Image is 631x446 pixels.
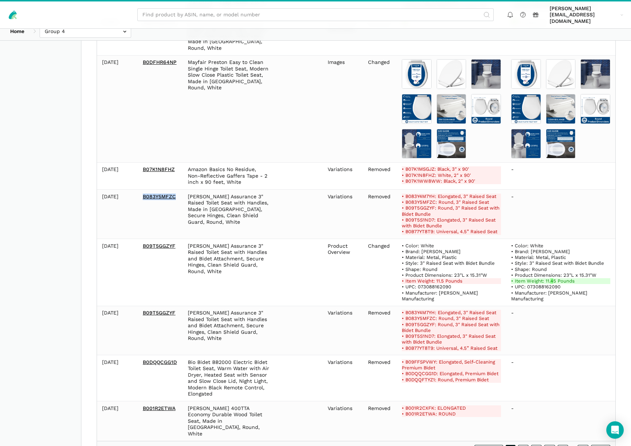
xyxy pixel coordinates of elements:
[581,94,610,124] img: 71QfyKL9oQL.jpg
[97,401,138,441] td: [DATE]
[97,190,138,239] td: [DATE]
[363,401,397,441] td: Removed
[143,194,176,199] a: B083Y5MFZC
[511,272,596,278] span: • Product Dimensions: 23"L x 15.31"W
[402,405,501,411] del: • B001R2CXFK: ELONGATED
[511,94,541,124] img: 71LDOYtFNgL.jpg
[402,411,501,417] del: • B001R2ETWA: ROUND
[402,278,501,284] del: • Item Weight: 11.5 Pounds
[511,278,610,284] ins: • Item Weight: 11. 5 Pounds
[402,359,501,371] del: • B09FFSPVWY: Elongated, Self-Cleaning Premium Bidet
[511,59,541,89] img: 61JzhDnsqWL.jpg
[437,129,466,159] img: 81OofwEpIEL.jpg
[437,94,466,124] img: 71KDhhmzOtL.jpg
[323,401,363,441] td: Variations
[402,229,501,235] del: • B0B77YT8T9: Universal, 4.5” Raised Seat
[550,5,618,25] span: [PERSON_NAME][EMAIL_ADDRESS][DOMAIN_NAME]
[5,25,29,37] a: Home
[402,345,501,351] del: • B0B77YT8T9: Universal, 4.5” Raised Seat
[323,355,363,401] td: Variations
[402,59,432,89] img: 61JzhDnsqWL.jpg
[363,239,397,306] td: Changed
[402,249,461,254] span: • Brand: [PERSON_NAME]
[402,316,501,321] del: • B083Y5MFZC: Round, 3" Raised Seat
[402,166,501,172] del: • B07K1MSGJZ: Black, 3" x 90'
[606,421,624,439] div: Open Intercom Messenger
[183,162,274,190] td: Amazon Basics No Residue, Non-Reflective Gaffers Tape - 2 inch x 90 feet, White
[323,190,363,239] td: Variations
[402,199,501,205] del: • B083Y5MFZC: Round, 3" Raised Seat
[511,267,547,272] span: • Shape: Round
[143,359,177,365] a: B0DQQCGG1D
[97,55,138,162] td: [DATE]
[183,355,274,401] td: Bio Bidet BB2000 Electric Bidet Toilet Seat, Warm Water with Air Dryer, Heated Seat with Sensor a...
[550,278,553,284] strong: 4
[143,166,175,172] a: B07K1N8FHZ
[40,25,131,37] input: Group 4
[402,178,501,184] del: • B07K1WW8WW: Black, 2" x 90'
[323,306,363,355] td: Variations
[402,322,501,334] del: • B09T5GGZYF: Round, 3" Raised Seat with Bidet Bundle
[97,162,138,190] td: [DATE]
[97,239,138,306] td: [DATE]
[137,8,494,21] input: Find product by ASIN, name, or model number
[402,333,501,345] del: • B09T5S1ND7: Elongated, 3" Raised Seat with Bidet Bundle
[506,306,615,355] td: -
[183,190,274,239] td: [PERSON_NAME] Assurance 3" Raised Toilet Seat with Handles, Made in [GEOGRAPHIC_DATA], Secure Hin...
[402,94,432,124] img: 71LDOYtFNgL.jpg
[97,306,138,355] td: [DATE]
[437,59,466,89] img: 51L4bj55GvL.jpg
[402,260,495,266] span: • Style: 3" Raised Seat with Bidet Bundle
[402,290,480,301] span: • Manufacturer: [PERSON_NAME] Manufacturing
[511,249,570,254] span: • Brand: [PERSON_NAME]
[511,243,543,248] span: • Color: White
[547,4,626,26] a: [PERSON_NAME][EMAIL_ADDRESS][DOMAIN_NAME]
[511,260,604,266] span: • Style: 3" Raised Seat with Bidet Bundle
[471,94,501,124] img: 71QfyKL9oQL.jpg
[97,355,138,401] td: [DATE]
[402,129,432,159] img: 71xG7UEUhLL.jpg
[363,55,397,162] td: Changed
[363,162,397,190] td: Removed
[511,129,541,159] img: 71xG7UEUhLL.jpg
[402,377,501,383] del: • B0DQQFTYZ1: Round, Premium Bidet
[511,255,566,260] span: • Material: Metal, Plastic
[511,284,561,289] span: • UPC: 073088162090
[506,162,615,190] td: -
[183,239,274,306] td: [PERSON_NAME] Assurance 3" Raised Toilet Seat with Handles and Bidet Attachment, Secure Hinges, C...
[402,267,437,272] span: • Shape: Round
[183,55,274,162] td: Mayfair Preston Easy to Clean Single Hinge Toilet Seat, Modern Slow Close Plastic Toilet Seat, Ma...
[402,310,501,316] del: • B083Y4M7YH: Elongated, 3" Raised Seat
[363,190,397,239] td: Removed
[363,355,397,401] td: Removed
[402,371,501,377] del: • B0DQQCGG1D: Elongated, Premium Bidet
[323,239,363,306] td: Product Overview
[506,355,615,401] td: -
[402,272,487,278] span: • Product Dimensions: 23"L x 15.31"W
[363,306,397,355] td: Removed
[143,310,175,316] a: B09T5GGZYF
[402,173,501,178] del: • B07K1N8FHZ: White, 2" x 90'
[402,217,501,229] del: • B09T5S1ND7: Elongated, 3" Raised Seat with Bidet Bundle
[402,243,434,248] span: • Color: White
[546,94,576,124] img: 713LOD8-AzL.jpg
[143,59,177,65] a: B0DFHR64NP
[506,401,615,441] td: -
[402,205,501,217] del: • B09T5GGZYF: Round, 3" Raised Seat with Bidet Bundle
[143,405,175,411] a: B001R2ETWA
[402,255,457,260] span: • Material: Metal, Plastic
[471,59,501,89] img: 71zxyDGfDQL.jpg
[143,243,175,249] a: B09T5GGZYF
[506,190,615,239] td: -
[183,401,274,441] td: [PERSON_NAME] 400TTA Economy Durable Wood Toilet Seat, Made in [GEOGRAPHIC_DATA], Round, White
[402,194,501,199] del: • B083Y4M7YH: Elongated, 3" Raised Seat
[323,162,363,190] td: Variations
[402,284,451,289] span: • UPC: 073088162090
[581,59,610,89] img: 71zxyDGfDQL.jpg
[546,129,576,159] img: 81OofwEpIEL.jpg
[511,290,589,301] span: • Manufacturer: [PERSON_NAME] Manufacturing
[546,59,576,89] img: 51L4bj55GvL.jpg
[323,55,363,162] td: Images
[183,306,274,355] td: [PERSON_NAME] Assurance 3" Raised Toilet Seat with Handles and Bidet Attachment, Secure Hinges, C...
